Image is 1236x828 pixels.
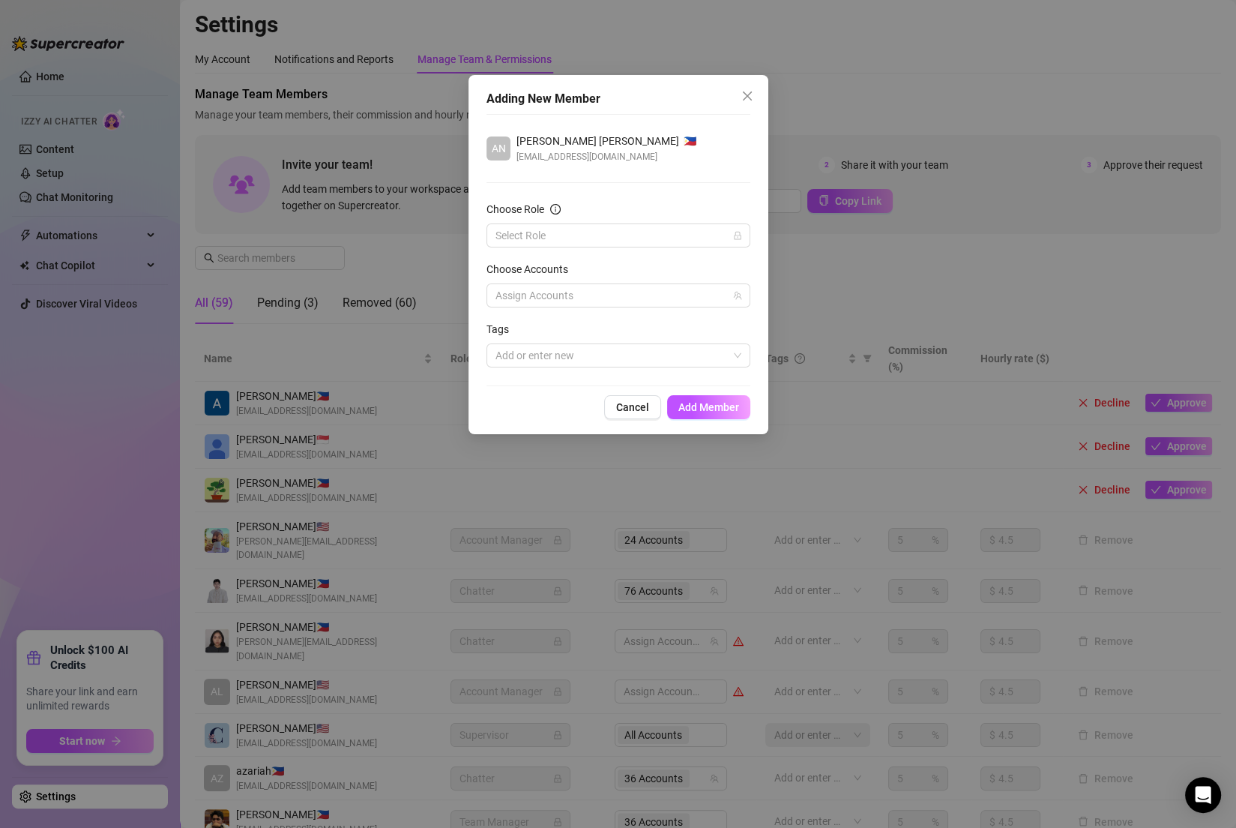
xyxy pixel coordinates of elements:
[486,201,544,217] div: Choose Role
[733,291,742,300] span: team
[491,140,505,157] span: AN
[486,321,519,337] label: Tags
[667,395,750,419] button: Add Member
[735,84,759,108] button: Close
[550,204,561,214] span: info-circle
[516,133,679,149] span: [PERSON_NAME] [PERSON_NAME]
[486,261,578,277] label: Choose Accounts
[741,90,753,102] span: close
[616,401,649,413] span: Cancel
[735,90,759,102] span: Close
[678,401,739,413] span: Add Member
[516,149,696,164] span: [EMAIL_ADDRESS][DOMAIN_NAME]
[604,395,661,419] button: Cancel
[1185,777,1221,813] div: Open Intercom Messenger
[733,231,742,240] span: lock
[516,133,696,149] div: 🇵🇭
[486,90,750,108] div: Adding New Member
